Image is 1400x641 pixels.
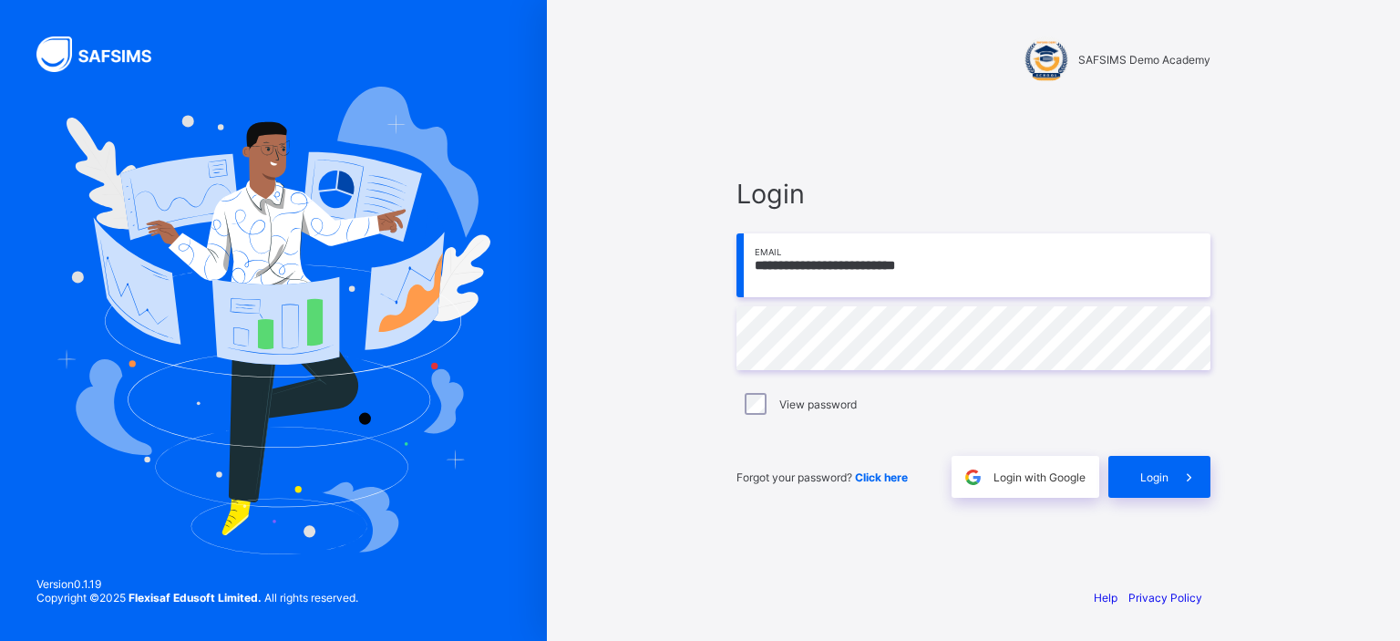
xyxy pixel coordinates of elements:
[993,470,1086,484] span: Login with Google
[736,178,1210,210] span: Login
[36,577,358,591] span: Version 0.1.19
[779,398,857,411] label: View password
[36,591,358,605] span: Copyright © 2025 All rights reserved.
[1140,470,1168,484] span: Login
[962,467,983,488] img: google.396cfc9801f0270233282035f929180a.svg
[1094,591,1117,605] a: Help
[1078,53,1210,67] span: SAFSIMS Demo Academy
[855,470,908,484] a: Click here
[57,87,490,553] img: Hero Image
[736,470,908,484] span: Forgot your password?
[1128,591,1202,605] a: Privacy Policy
[129,591,262,605] strong: Flexisaf Edusoft Limited.
[36,36,173,72] img: SAFSIMS Logo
